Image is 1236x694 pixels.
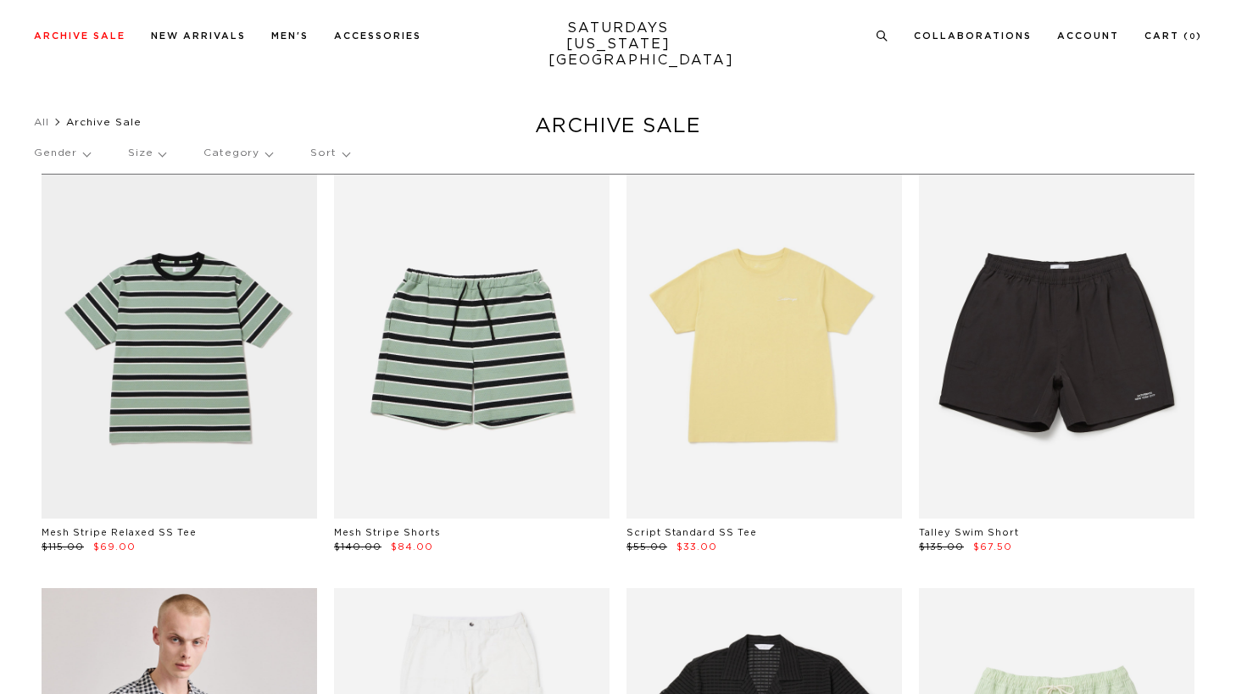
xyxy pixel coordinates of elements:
span: $69.00 [93,542,136,552]
span: $140.00 [334,542,381,552]
a: Script Standard SS Tee [626,528,757,537]
a: Archive Sale [34,31,125,41]
a: Mesh Stripe Shorts [334,528,441,537]
span: Archive Sale [66,117,142,127]
a: Accessories [334,31,421,41]
a: SATURDAYS[US_STATE][GEOGRAPHIC_DATA] [548,20,688,69]
span: $135.00 [919,542,964,552]
p: Size [128,134,165,173]
span: $84.00 [391,542,433,552]
a: Collaborations [914,31,1032,41]
a: Men's [271,31,309,41]
a: Cart (0) [1144,31,1202,41]
span: $115.00 [42,542,84,552]
span: $55.00 [626,542,667,552]
span: $33.00 [676,542,717,552]
p: Category [203,134,272,173]
a: Talley Swim Short [919,528,1019,537]
p: Sort [310,134,348,173]
a: Account [1057,31,1119,41]
small: 0 [1189,33,1196,41]
p: Gender [34,134,90,173]
span: $67.50 [973,542,1012,552]
a: Mesh Stripe Relaxed SS Tee [42,528,197,537]
a: All [34,117,49,127]
a: New Arrivals [151,31,246,41]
